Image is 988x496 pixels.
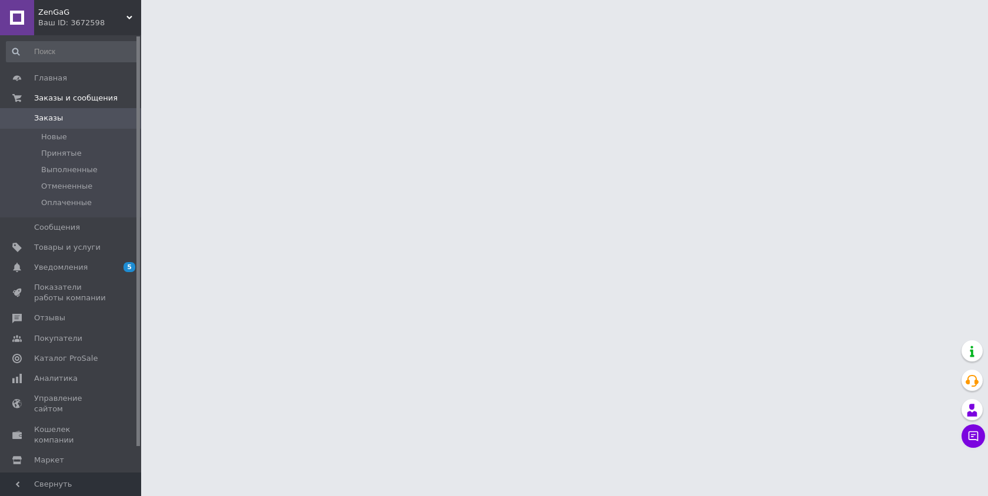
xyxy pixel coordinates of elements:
span: Заказы и сообщения [34,93,118,103]
span: Выполненные [41,165,98,175]
span: Принятые [41,148,82,159]
span: Покупатели [34,333,82,344]
span: Главная [34,73,67,83]
span: Заказы [34,113,63,123]
span: Уведомления [34,262,88,273]
span: Отзывы [34,313,65,323]
input: Поиск [6,41,139,62]
span: Товары и услуги [34,242,101,253]
span: Оплаченные [41,197,92,208]
span: 5 [123,262,135,272]
span: Кошелек компании [34,424,109,445]
span: Управление сайтом [34,393,109,414]
span: Отмененные [41,181,92,192]
span: Каталог ProSale [34,353,98,364]
span: Показатели работы компании [34,282,109,303]
button: Чат с покупателем [962,424,985,448]
span: Маркет [34,455,64,465]
div: Ваш ID: 3672598 [38,18,141,28]
span: Сообщения [34,222,80,233]
span: Аналитика [34,373,78,384]
span: ZenGaG [38,7,126,18]
span: Новые [41,132,67,142]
